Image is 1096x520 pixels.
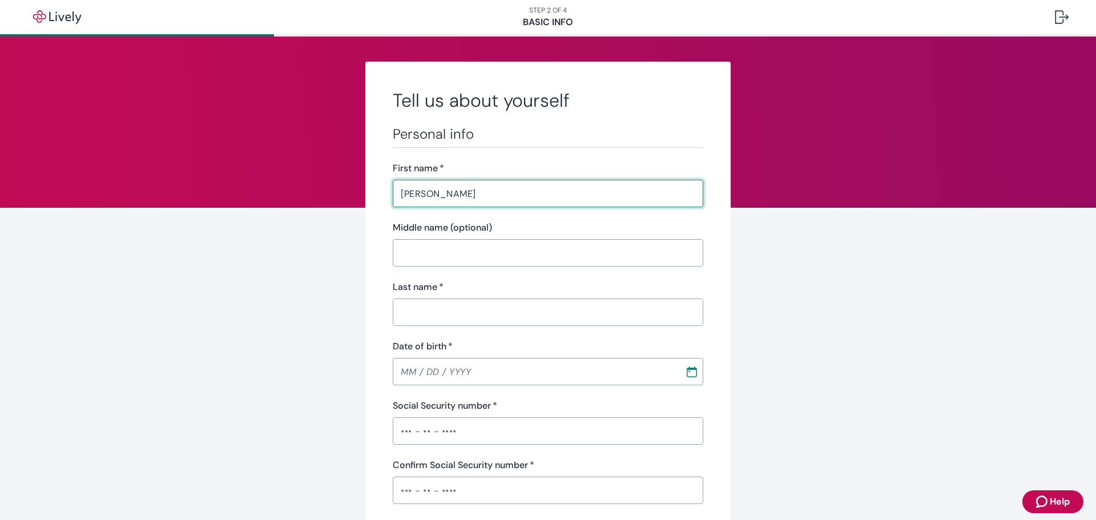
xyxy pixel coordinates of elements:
label: Confirm Social Security number [393,458,534,472]
svg: Zendesk support icon [1036,495,1050,509]
h3: Personal info [393,126,703,143]
img: Lively [25,10,89,24]
label: Date of birth [393,340,453,353]
label: First name [393,162,444,175]
label: Middle name (optional) [393,221,492,235]
h2: Tell us about yourself [393,89,703,112]
input: MM / DD / YYYY [393,360,677,383]
button: Choose date [682,361,702,382]
svg: Calendar [686,366,698,377]
input: ••• - •• - •••• [393,420,703,442]
button: Log out [1046,3,1078,31]
input: ••• - •• - •••• [393,479,703,502]
button: Zendesk support iconHelp [1022,490,1083,513]
label: Last name [393,280,444,294]
span: Help [1050,495,1070,509]
label: Social Security number [393,399,497,413]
